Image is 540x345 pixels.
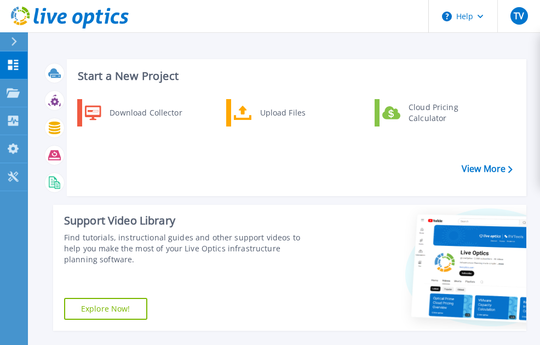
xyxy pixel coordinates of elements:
[64,298,147,320] a: Explore Now!
[78,70,512,82] h3: Start a New Project
[104,102,187,124] div: Download Collector
[77,99,189,127] a: Download Collector
[64,232,307,265] div: Find tutorials, instructional guides and other support videos to help you make the most of your L...
[226,99,338,127] a: Upload Files
[64,214,307,228] div: Support Video Library
[403,102,484,124] div: Cloud Pricing Calculator
[255,102,336,124] div: Upload Files
[514,12,524,20] span: TV
[375,99,487,127] a: Cloud Pricing Calculator
[462,164,513,174] a: View More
